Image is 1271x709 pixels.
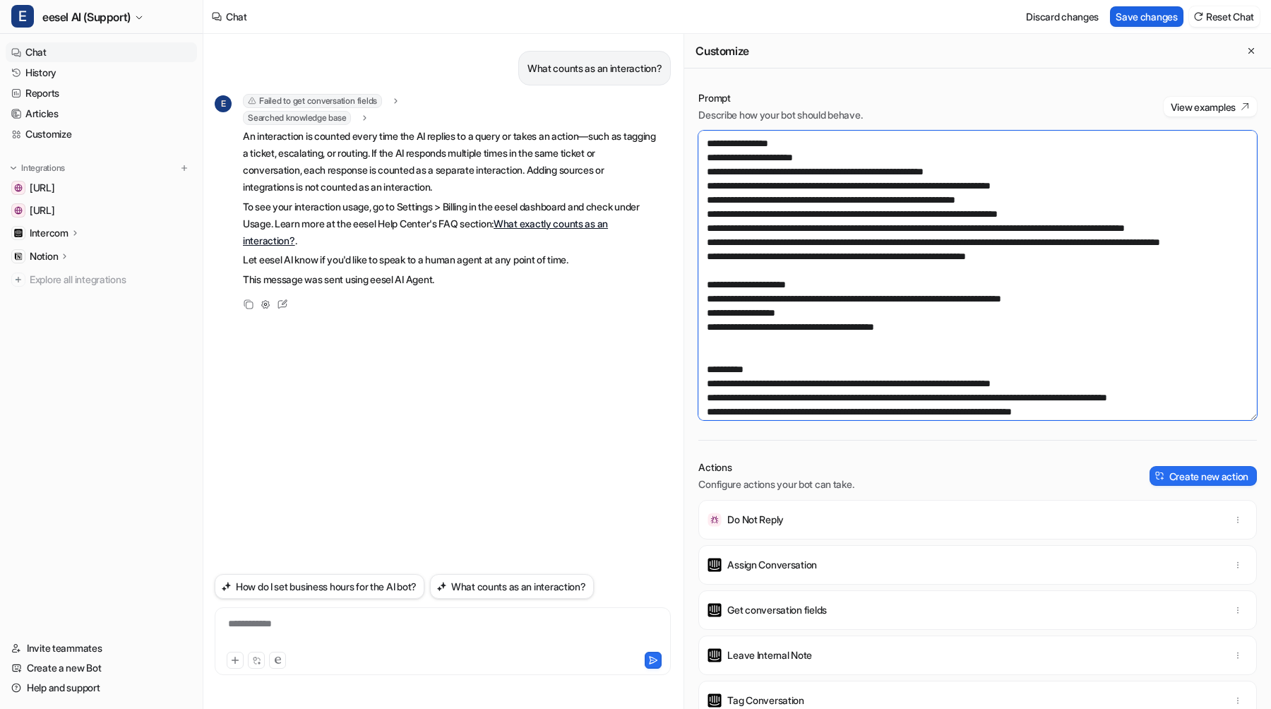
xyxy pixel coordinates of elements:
p: Do Not Reply [727,513,784,527]
p: Leave Internal Note [727,648,812,662]
button: Save changes [1110,6,1183,27]
a: docs.eesel.ai[URL] [6,178,197,198]
img: explore all integrations [11,273,25,287]
button: Create new action [1150,466,1257,486]
img: docs.eesel.ai [14,184,23,192]
p: Describe how your bot should behave. [698,108,862,122]
a: Chat [6,42,197,62]
span: Failed to get conversation fields [243,94,382,108]
img: Tag Conversation icon [708,693,722,708]
img: reset [1193,11,1203,22]
p: Get conversation fields [727,603,827,617]
a: www.eesel.ai[URL] [6,201,197,220]
span: E [215,95,232,112]
img: expand menu [8,163,18,173]
a: Create a new Bot [6,658,197,678]
p: Integrations [21,162,65,174]
p: Assign Conversation [727,558,817,572]
a: Articles [6,104,197,124]
p: Prompt [698,91,862,105]
p: Intercom [30,226,68,240]
img: Get conversation fields icon [708,603,722,617]
button: Close flyout [1243,42,1260,59]
p: Actions [698,460,854,475]
button: Reset Chat [1189,6,1260,27]
span: [URL] [30,203,55,218]
img: www.eesel.ai [14,206,23,215]
p: To see your interaction usage, go to Settings > Billing in the eesel dashboard and check under Us... [243,198,656,249]
span: eesel AI (Support) [42,7,131,27]
p: Notion [30,249,58,263]
img: Intercom [14,229,23,237]
h2: Customize [696,44,748,58]
img: create-action-icon.svg [1155,471,1165,481]
img: Do Not Reply icon [708,513,722,527]
button: What counts as an interaction? [430,574,594,599]
button: Discard changes [1020,6,1104,27]
a: Customize [6,124,197,144]
span: Explore all integrations [30,268,191,291]
p: This message was sent using eesel AI Agent. [243,271,656,288]
p: What counts as an interaction? [527,60,662,77]
div: Chat [226,9,247,24]
p: An interaction is counted every time the AI replies to a query or takes an action—such as tagging... [243,128,656,196]
a: Explore all integrations [6,270,197,290]
img: Assign Conversation icon [708,558,722,572]
a: Help and support [6,678,197,698]
a: Reports [6,83,197,103]
button: View examples [1164,97,1257,117]
img: Notion [14,252,23,261]
a: Invite teammates [6,638,197,658]
img: Leave Internal Note icon [708,648,722,662]
p: Configure actions your bot can take. [698,477,854,491]
span: E [11,5,34,28]
a: History [6,63,197,83]
img: menu_add.svg [179,163,189,173]
p: Let eesel AI know if you'd like to speak to a human agent at any point of time. [243,251,656,268]
button: How do I set business hours for the AI bot? [215,574,424,599]
span: Searched knowledge base [243,111,351,125]
button: Integrations [6,161,69,175]
p: Tag Conversation [727,693,804,708]
a: What exactly counts as an interaction? [243,218,608,246]
span: [URL] [30,181,55,195]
